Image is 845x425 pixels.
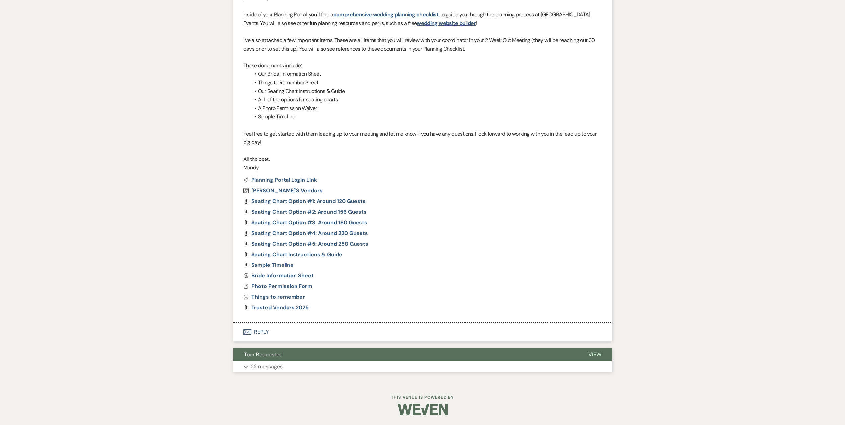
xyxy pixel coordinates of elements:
[243,177,317,183] button: Planning Portal Login Link
[250,112,602,121] li: Sample Timeline
[251,240,369,247] span: Seating Chart Option #5: Around 250 Guests
[251,199,366,204] a: Seating Chart Option #1: Around 120 Guests
[244,351,283,358] span: Tour Requested
[578,348,612,361] button: View
[243,130,597,146] span: I look forward to working with you in the lead up to your big day!
[251,362,283,371] p: 22 messages
[251,262,294,268] span: Sample Timeline
[373,11,439,18] a: wedding planning checklist
[250,70,602,78] li: Our Bridal Information Sheet
[251,220,368,225] a: Seating Chart Option #3: Around 180 Guests
[251,272,314,279] span: Bride Information Sheet
[250,104,602,113] li: A Photo Permission Waiver
[243,188,323,193] a: [PERSON_NAME]'s Vendors
[251,282,314,290] button: Photo Permission Form
[251,198,366,205] span: Seating Chart Option #1: Around 120 Guests
[333,11,372,18] a: comprehensive
[251,304,309,311] span: Trusted Vendors 2025
[233,348,578,361] button: Tour Requested
[243,130,475,137] span: Feel free to get started with them leading up to your meeting and let me know if you have any que...
[233,361,612,372] button: 22 messages
[243,11,590,27] span: to guide you through the planning process at [GEOGRAPHIC_DATA] Events. You will also see other fu...
[243,163,602,172] p: Mandy
[476,20,477,27] span: !
[251,187,323,194] span: [PERSON_NAME]'s Vendors
[251,252,342,257] a: Seating Chart Instructions & Guide
[251,251,342,258] span: Seating Chart Instructions & Guide
[251,263,294,268] a: Sample Timeline
[251,208,367,215] span: Seating Chart Option #2: Around 156 Guests
[250,87,602,96] li: Our Seating Chart Instructions & Guide
[251,176,317,183] span: Planning Portal Login Link
[588,351,601,358] span: View
[251,293,305,300] span: Things to remember
[233,323,612,341] button: Reply
[250,78,602,87] li: Things to Remember Sheet
[398,398,448,421] img: Weven Logo
[251,209,367,215] a: Seating Chart Option #2: Around 156 Guests
[251,272,315,280] button: Bride Information Sheet
[251,241,369,247] a: Seating Chart Option #5: Around 250 Guests
[243,156,270,162] span: All the best,
[251,283,312,290] span: Photo Permission Form
[243,11,333,18] span: Inside of your Planning Portal, you’ll find a
[250,95,602,104] li: ALL of the options for seating charts
[251,230,368,237] span: Seating Chart Option #4: Around 220 Guests
[243,37,595,52] span: I’ve also attached a few important items. These are all items that you will review with your coor...
[251,305,309,310] a: Trusted Vendors 2025
[251,293,307,301] button: Things to remember
[251,219,368,226] span: Seating Chart Option #3: Around 180 Guests
[251,231,368,236] a: Seating Chart Option #4: Around 220 Guests
[417,20,476,27] a: wedding website builder
[243,62,302,69] span: These documents include:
